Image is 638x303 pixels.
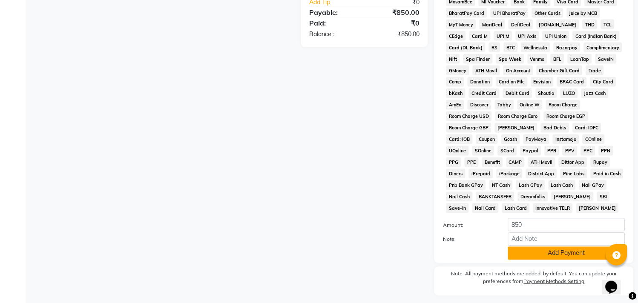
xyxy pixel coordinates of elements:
span: Online W [517,100,543,110]
span: TCL [601,20,615,29]
span: NT Cash [489,180,513,190]
label: Amount: [437,222,502,229]
div: ₹850.00 [365,7,426,17]
span: ATH Movil [528,157,555,167]
span: Pine Labs [560,169,587,179]
span: Spa Finder [463,54,493,64]
span: Pnb Bank GPay [446,180,486,190]
span: SOnline [472,146,494,156]
span: CAMP [506,157,525,167]
span: Paid in Cash [591,169,624,179]
span: Spa Week [496,54,524,64]
label: Payment Methods Setting [524,278,585,286]
span: iPrepaid [469,169,493,179]
span: DefiDeal [509,20,533,29]
span: Razorpay [554,43,581,52]
span: Venmo [528,54,548,64]
span: Gcash [501,134,520,144]
span: Juice by MCB [567,8,601,18]
span: [PERSON_NAME] [552,192,594,202]
span: Room Charge EGP [544,111,589,121]
span: Nail Cash [446,192,473,202]
span: Coupon [476,134,498,144]
span: THD [583,20,598,29]
span: Instamojo [553,134,579,144]
span: Chamber Gift Card [537,66,583,75]
span: UPI M [494,31,512,41]
span: UOnline [446,146,469,156]
span: Lash Cash [549,180,576,190]
span: LoanTap [568,54,592,64]
label: Note: All payment methods are added, by default. You can update your preferences from [443,270,625,289]
span: PayMaya [523,134,550,144]
span: Benefit [482,157,503,167]
span: Dreamfolks [518,192,548,202]
span: Card: IDFC [573,123,602,133]
div: Balance : [303,30,365,39]
span: Card (DL Bank) [446,43,486,52]
input: Add Note [508,233,625,246]
span: Lash Card [502,203,530,213]
span: COnline [583,134,605,144]
span: LUZO [560,89,578,98]
span: Room Charge USD [446,111,492,121]
span: PPG [446,157,461,167]
span: BRAC Card [557,77,587,87]
span: MyT Money [446,20,476,29]
span: Nift [446,54,460,64]
span: Diners [446,169,466,179]
span: CEdge [446,31,466,41]
span: Room Charge [546,100,581,110]
span: [PERSON_NAME] [576,203,619,213]
span: UPI Axis [516,31,540,41]
span: Debit Card [503,89,532,98]
span: UPI Union [543,31,569,41]
iframe: chat widget [602,269,629,294]
span: SBI [597,192,610,202]
span: SaveIN [595,54,617,64]
span: SCard [498,146,517,156]
span: Room Charge Euro [495,111,540,121]
span: On Account [503,66,533,75]
span: BTC [504,43,518,52]
span: iPackage [497,169,523,179]
span: Innovative TELR [533,203,573,213]
span: Room Charge GBP [446,123,491,133]
span: Complimentary [584,43,622,52]
span: ATH Movil [473,66,500,75]
span: PPE [465,157,479,167]
span: Envision [531,77,554,87]
span: Credit Card [469,89,500,98]
span: bKash [446,89,466,98]
span: Card on File [496,77,528,87]
div: ₹850.00 [365,30,426,39]
span: PPC [581,146,595,156]
span: Paypal [520,146,542,156]
span: Card (Indian Bank) [573,31,620,41]
span: Other Cards [532,8,563,18]
span: AmEx [446,100,464,110]
span: Trade [586,66,604,75]
span: PPN [599,146,614,156]
span: PPR [545,146,559,156]
span: GMoney [446,66,469,75]
label: Note: [437,236,502,243]
span: Wellnessta [521,43,551,52]
span: City Card [590,77,616,87]
span: RS [489,43,500,52]
span: Jazz Cash [581,89,609,98]
span: Lash GPay [516,180,545,190]
span: BharatPay Card [446,8,487,18]
span: UPI BharatPay [491,8,529,18]
span: Nail GPay [579,180,607,190]
span: Donation [468,77,493,87]
span: Card M [469,31,491,41]
span: [PERSON_NAME] [495,123,537,133]
span: [DOMAIN_NAME] [537,20,580,29]
span: Dittor App [559,157,587,167]
span: Rupay [591,157,610,167]
span: MariDeal [480,20,505,29]
div: Payable: [303,7,365,17]
span: Bad Debts [541,123,569,133]
span: Card: IOB [446,134,473,144]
